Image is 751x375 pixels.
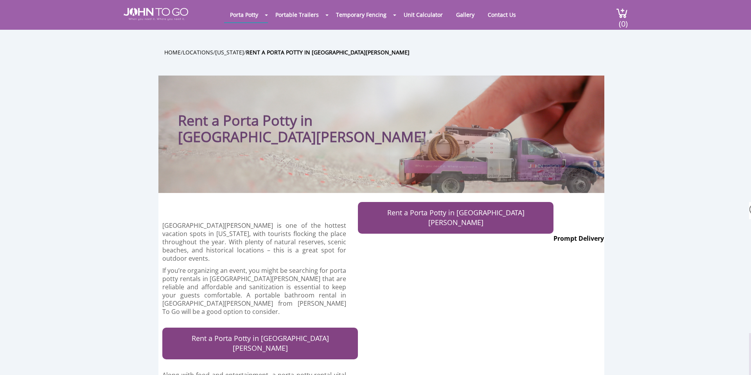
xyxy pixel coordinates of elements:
[224,7,264,22] a: Porta Potty
[553,229,749,243] h2: Prompt Delivery
[183,49,213,56] a: Locations
[618,12,628,29] span: (0)
[269,7,325,22] a: Portable Trailers
[178,91,430,145] h1: Rent a Porta Potty in [GEOGRAPHIC_DATA][PERSON_NAME]
[450,7,480,22] a: Gallery
[358,202,553,234] a: Rent a Porta Potty in [GEOGRAPHIC_DATA][PERSON_NAME]
[162,222,346,263] p: [GEOGRAPHIC_DATA][PERSON_NAME] is one of the hottest vacation spots in [US_STATE], with tourists ...
[389,120,600,193] img: Truck
[330,7,392,22] a: Temporary Fencing
[162,328,358,359] a: Rent a Porta Potty in [GEOGRAPHIC_DATA][PERSON_NAME]
[246,49,410,56] a: Rent a Porta Potty in [GEOGRAPHIC_DATA][PERSON_NAME]
[164,49,181,56] a: Home
[398,7,449,22] a: Unit Calculator
[482,7,522,22] a: Contact Us
[124,8,188,20] img: JOHN to go
[164,48,610,57] ul: / / /
[162,267,346,316] p: If you’re organizing an event, you might be searching for porta potty rentals in [GEOGRAPHIC_DATA...
[616,8,628,18] img: cart a
[215,49,244,56] a: [US_STATE]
